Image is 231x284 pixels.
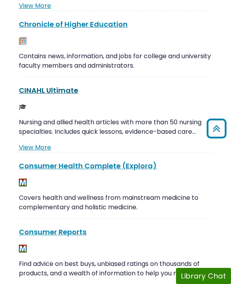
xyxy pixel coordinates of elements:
[176,268,231,284] button: Library Chat
[204,122,229,135] a: Back to Top
[19,161,157,171] a: Consumer Health Complete (Explora)
[19,143,51,152] a: View More
[19,118,212,136] p: Nursing and allied health articles with more than 50 nursing specialties. Includes quick lessons,...
[19,19,128,29] a: Chronicle of Higher Education
[19,37,27,45] img: Newspapers
[19,1,51,10] a: View More
[19,179,27,186] img: MeL (Michigan electronic Library)
[19,103,27,111] img: Scholarly or Peer Reviewed
[19,259,212,278] p: Find advice on best buys, unbiased ratings on thousands of products, and a wealth of information ...
[19,227,86,237] a: Consumer Reports
[19,193,212,212] p: Covers health and wellness from mainstream medicine to complementary and holistic medicine.
[19,85,78,95] a: CINAHL Ultimate
[19,245,27,253] img: MeL (Michigan electronic Library)
[19,52,212,70] p: Contains news, information, and jobs for college and university faculty members and administrators.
